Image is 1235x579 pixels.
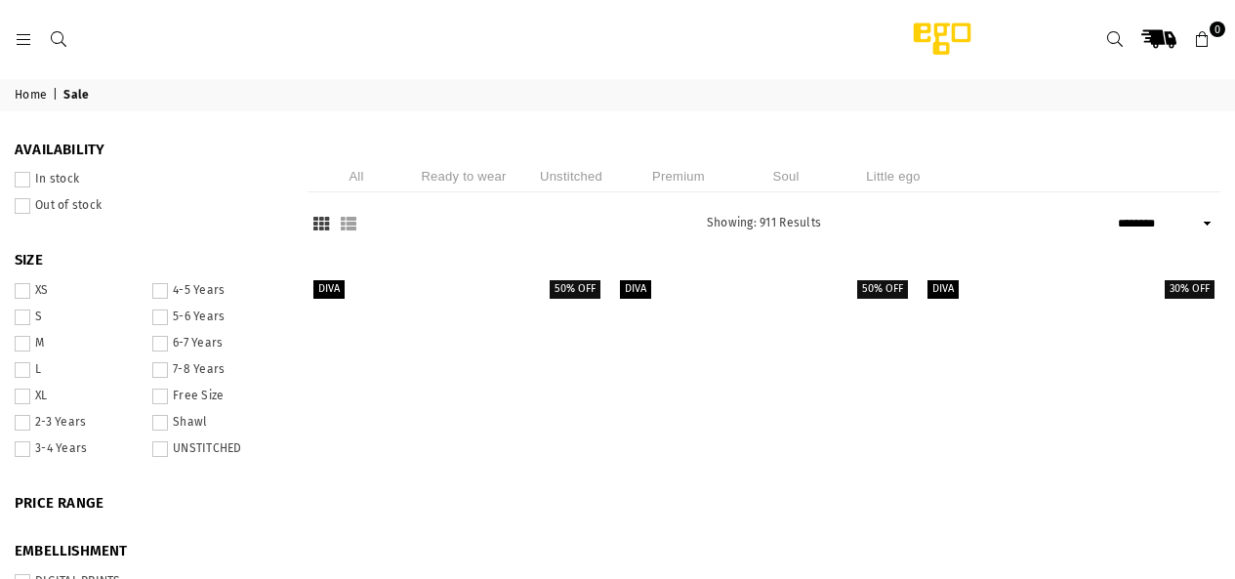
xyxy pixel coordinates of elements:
[15,336,141,352] label: M
[152,389,278,404] label: Free Size
[15,198,278,214] label: Out of stock
[15,441,141,457] label: 3-4 Years
[53,88,61,103] span: |
[152,415,278,431] label: Shawl
[63,88,92,103] span: Sale
[844,160,942,192] li: Little ego
[927,280,959,299] label: Diva
[522,160,620,192] li: Unstitched
[15,141,278,160] span: Availability
[15,542,278,561] span: EMBELLISHMENT
[152,362,278,378] label: 7-8 Years
[308,160,405,192] li: All
[15,494,278,514] span: PRICE RANGE
[152,441,278,457] label: UNSTITCHED
[1185,21,1220,57] a: 0
[1210,21,1225,37] span: 0
[15,389,141,404] label: XL
[41,31,76,46] a: Search
[152,283,278,299] label: 4-5 Years
[1165,280,1214,299] label: 30% off
[15,415,141,431] label: 2-3 Years
[313,280,345,299] label: Diva
[15,362,141,378] label: L
[15,283,141,299] label: XS
[737,160,835,192] li: Soul
[415,160,513,192] li: Ready to wear
[152,336,278,352] label: 6-7 Years
[335,215,362,233] button: List View
[620,280,651,299] label: Diva
[550,280,600,299] label: 50% off
[630,160,727,192] li: Premium
[15,251,278,270] span: SIZE
[15,88,50,103] a: Home
[859,20,1025,59] img: Ego
[857,280,908,299] label: 50% off
[152,310,278,325] label: 5-6 Years
[1097,21,1132,57] a: Search
[707,216,821,229] span: Showing: 911 Results
[15,310,141,325] label: S
[308,215,335,233] button: Grid View
[6,31,41,46] a: Menu
[15,172,278,187] label: In stock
